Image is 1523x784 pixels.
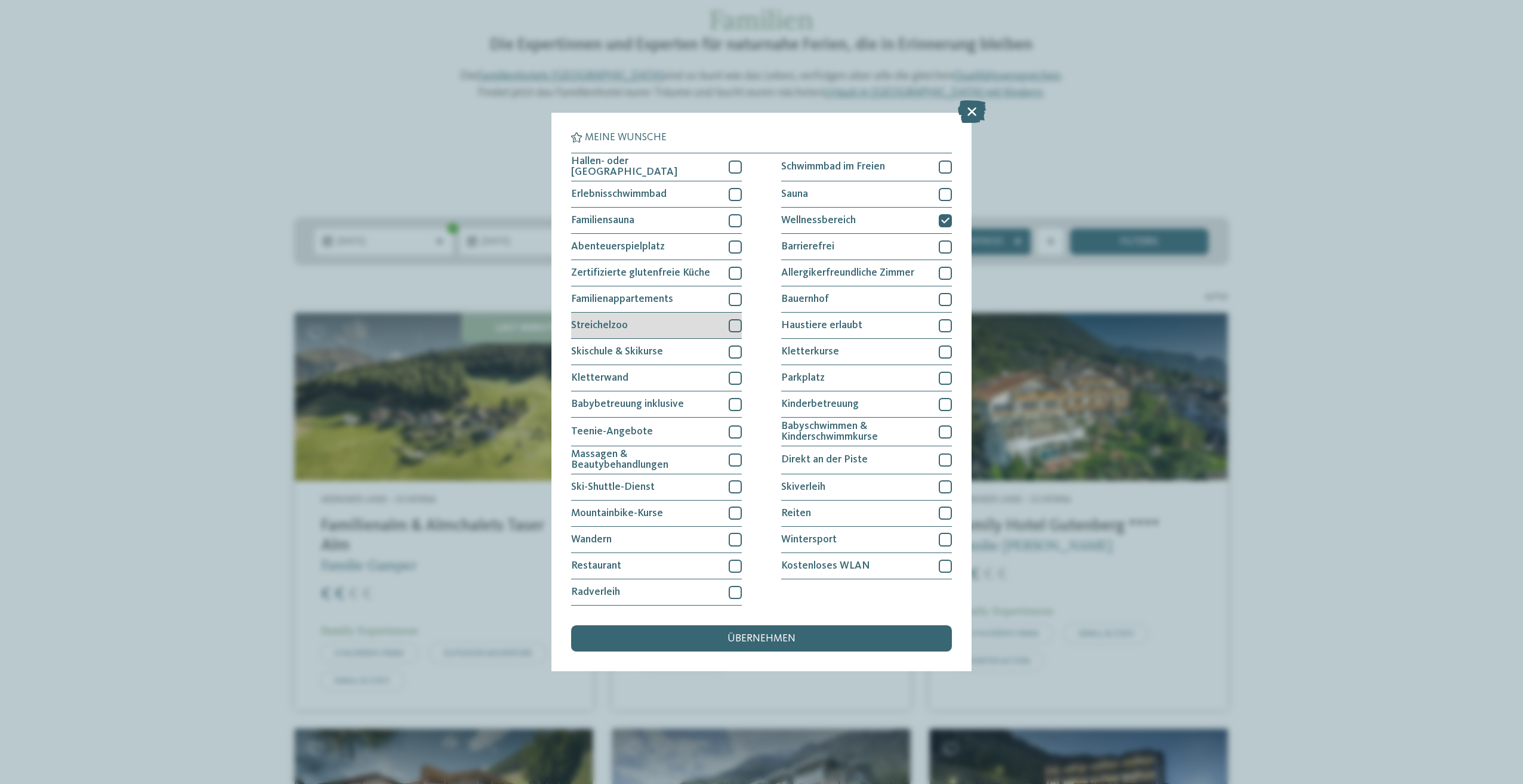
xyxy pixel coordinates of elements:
span: Skischule & Skikurse [571,347,663,357]
span: Familienappartements [571,294,673,305]
span: Radverleih [571,587,620,598]
span: Abenteuerspielplatz [571,242,665,252]
span: Babyschwimmen & Kinderschwimmkurse [781,421,929,442]
span: übernehmen [727,634,796,644]
span: Direkt an der Piste [781,455,868,465]
span: Restaurant [571,561,621,572]
span: Skiverleih [781,482,825,493]
span: Streichelzoo [571,320,628,331]
span: Kostenloses WLAN [781,561,870,572]
span: Familiensauna [571,215,634,226]
span: Mountainbike-Kurse [571,508,663,519]
span: Schwimmbad im Freien [781,162,885,172]
span: Wandern [571,535,612,545]
span: Babybetreuung inklusive [571,399,684,410]
span: Barrierefrei [781,242,834,252]
span: Allergikerfreundliche Zimmer [781,268,914,279]
span: Teenie-Angebote [571,427,653,437]
span: Parkplatz [781,373,825,384]
span: Sauna [781,189,808,200]
span: Wintersport [781,535,837,545]
span: Erlebnisschwimmbad [571,189,667,200]
span: Meine Wünsche [585,132,667,143]
span: Zertifizierte glutenfreie Küche [571,268,710,279]
span: Kinderbetreuung [781,399,859,410]
span: Haustiere erlaubt [781,320,862,331]
span: Bauernhof [781,294,829,305]
span: Ski-Shuttle-Dienst [571,482,655,493]
span: Kletterkurse [781,347,839,357]
span: Reiten [781,508,811,519]
span: Wellnessbereich [781,215,856,226]
span: Massagen & Beautybehandlungen [571,449,719,470]
span: Kletterwand [571,373,628,384]
span: Hallen- oder [GEOGRAPHIC_DATA] [571,156,719,177]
